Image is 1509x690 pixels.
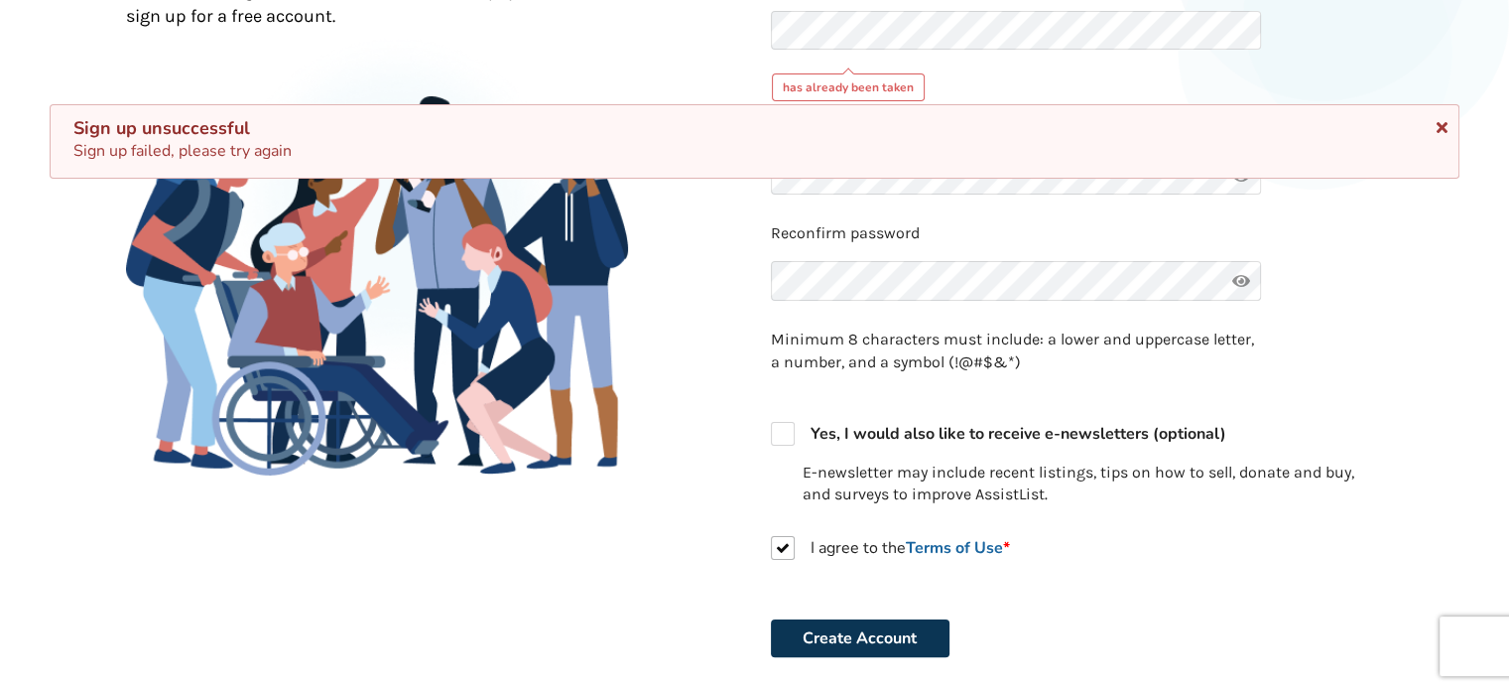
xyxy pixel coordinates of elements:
[771,222,1384,245] p: Reconfirm password
[73,117,1436,163] div: Sign up failed, please try again
[73,117,1436,140] div: Sign up unsuccessful
[803,462,1384,507] p: E-newsletter may include recent listings, tips on how to sell, donate and buy, and surveys to imp...
[772,73,925,101] div: has already been taken
[771,536,1010,560] label: I agree to the
[906,537,1010,559] a: Terms of Use*
[771,329,1261,374] p: Minimum 8 characters must include: a lower and uppercase letter, a number, and a symbol (!@#$&*)
[811,423,1226,445] strong: Yes, I would also like to receive e-newsletters (optional)
[126,96,629,476] img: Family Gathering
[771,620,949,657] button: Create Account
